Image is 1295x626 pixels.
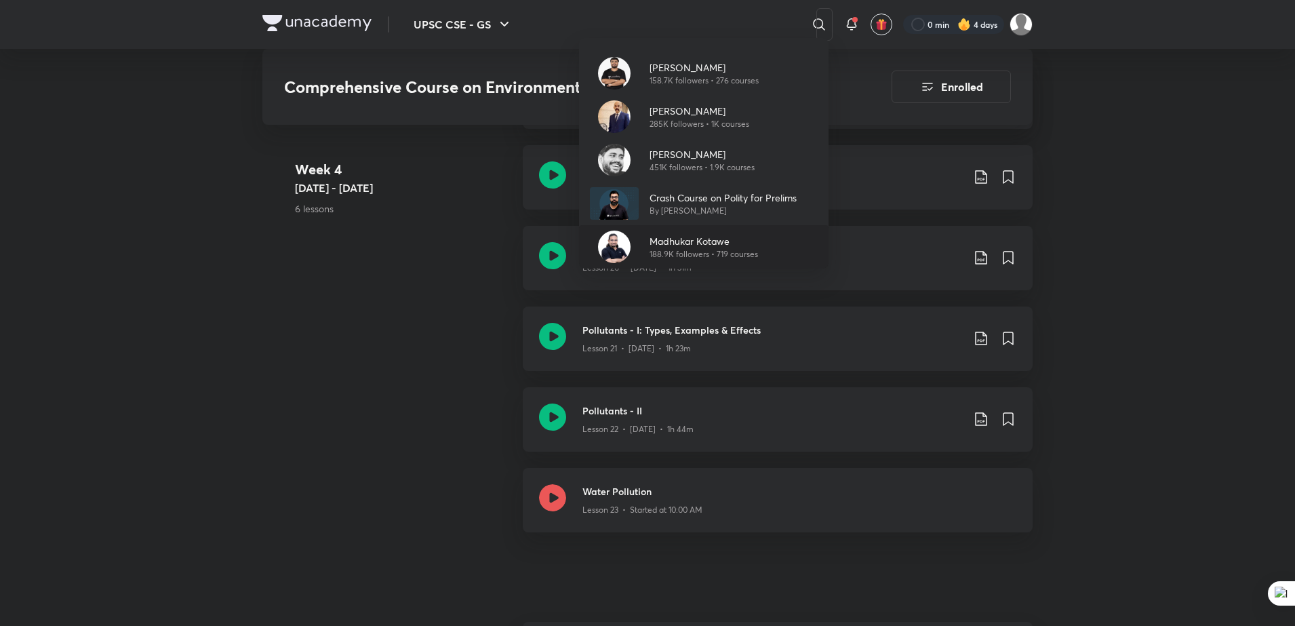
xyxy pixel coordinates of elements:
p: 451K followers • 1.9K courses [650,161,755,174]
a: Avatar[PERSON_NAME]285K followers • 1K courses [579,95,829,138]
a: AvatarCrash Course on Polity for PrelimsBy [PERSON_NAME] [579,182,829,225]
img: Avatar [598,144,631,176]
p: [PERSON_NAME] [650,147,755,161]
img: Avatar [598,231,631,263]
img: Avatar [590,187,639,220]
p: Madhukar Kotawe [650,234,758,248]
p: 188.9K followers • 719 courses [650,248,758,260]
a: Avatar[PERSON_NAME]158.7K followers • 276 courses [579,52,829,95]
p: 158.7K followers • 276 courses [650,75,759,87]
img: Avatar [598,100,631,133]
a: Avatar[PERSON_NAME]451K followers • 1.9K courses [579,138,829,182]
p: By [PERSON_NAME] [650,205,797,217]
p: Crash Course on Polity for Prelims [650,191,797,205]
p: [PERSON_NAME] [650,60,759,75]
img: Avatar [598,57,631,90]
a: AvatarMadhukar Kotawe188.9K followers • 719 courses [579,225,829,269]
p: [PERSON_NAME] [650,104,749,118]
p: 285K followers • 1K courses [650,118,749,130]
